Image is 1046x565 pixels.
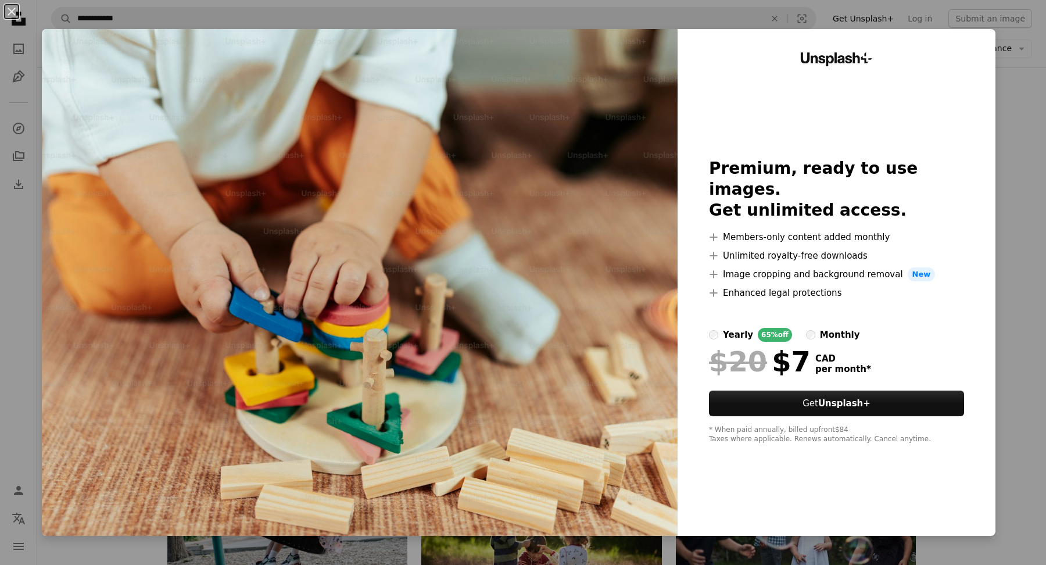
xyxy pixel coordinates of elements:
div: monthly [820,328,860,342]
li: Unlimited royalty-free downloads [709,249,964,263]
div: $7 [709,346,811,377]
span: CAD [815,353,871,364]
button: GetUnsplash+ [709,391,964,416]
h2: Premium, ready to use images. Get unlimited access. [709,158,964,221]
strong: Unsplash+ [818,398,871,409]
li: Members-only content added monthly [709,230,964,244]
input: monthly [806,330,815,339]
div: 65% off [758,328,792,342]
li: Image cropping and background removal [709,267,964,281]
span: per month * [815,364,871,374]
div: yearly [723,328,753,342]
span: New [908,267,936,281]
li: Enhanced legal protections [709,286,964,300]
div: * When paid annually, billed upfront $84 Taxes where applicable. Renews automatically. Cancel any... [709,425,964,444]
span: $20 [709,346,767,377]
input: yearly65%off [709,330,718,339]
